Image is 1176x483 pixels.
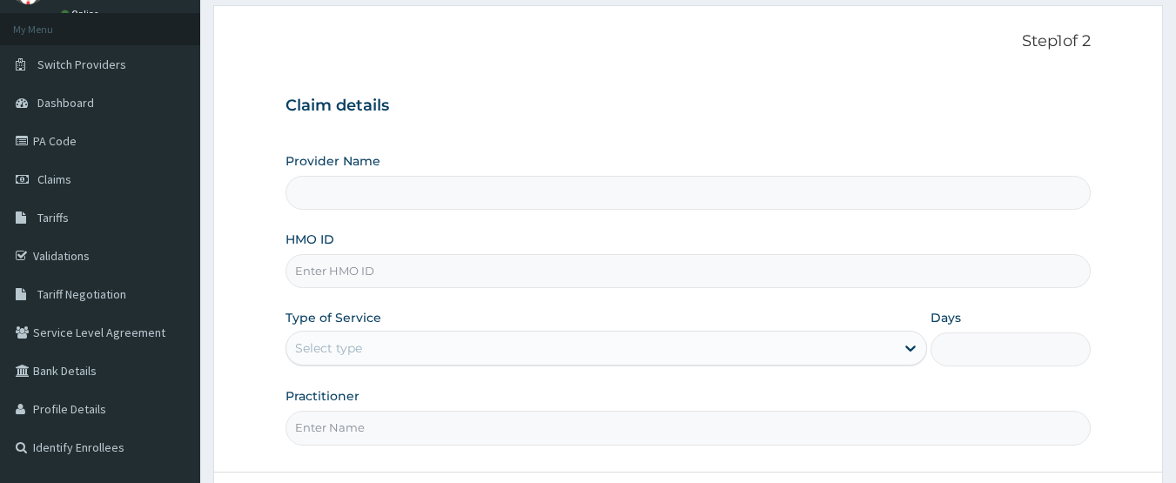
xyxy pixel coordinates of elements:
input: Enter Name [286,411,1092,445]
input: Enter HMO ID [286,254,1092,288]
span: Dashboard [37,95,94,111]
span: Switch Providers [37,57,126,72]
span: Tariff Negotiation [37,286,126,302]
label: HMO ID [286,231,334,248]
p: Step 1 of 2 [286,32,1092,51]
span: Tariffs [37,210,69,225]
a: Online [61,8,103,20]
label: Practitioner [286,387,360,405]
label: Days [931,309,961,326]
label: Provider Name [286,152,380,170]
div: Select type [295,339,362,357]
h3: Claim details [286,97,1092,116]
span: Claims [37,171,71,187]
label: Type of Service [286,309,381,326]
